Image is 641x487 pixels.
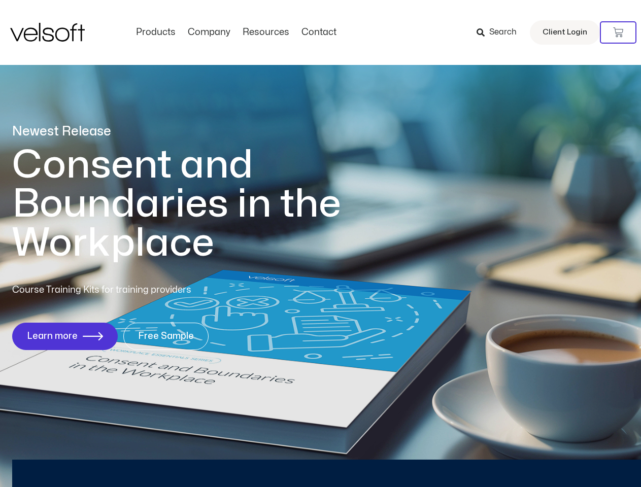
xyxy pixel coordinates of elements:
[12,146,383,263] h1: Consent and Boundaries in the Workplace
[12,323,118,350] a: Learn more
[130,27,343,38] nav: Menu
[477,24,524,41] a: Search
[10,23,85,42] img: Velsoft Training Materials
[12,123,383,141] p: Newest Release
[295,27,343,38] a: ContactMenu Toggle
[130,27,182,38] a: ProductsMenu Toggle
[12,283,265,297] p: Course Training Kits for training providers
[530,20,600,45] a: Client Login
[123,323,209,350] a: Free Sample
[138,331,194,341] span: Free Sample
[237,27,295,38] a: ResourcesMenu Toggle
[543,26,587,39] span: Client Login
[27,331,78,341] span: Learn more
[182,27,237,38] a: CompanyMenu Toggle
[489,26,517,39] span: Search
